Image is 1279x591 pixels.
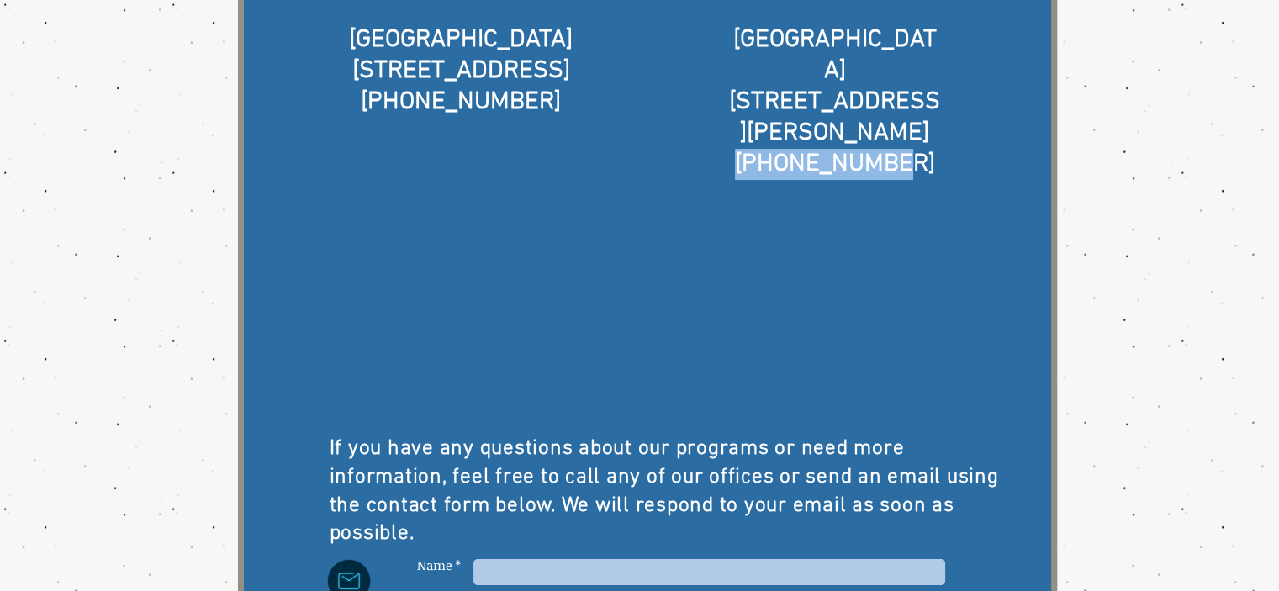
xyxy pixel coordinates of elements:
span: If you have any questions about our programs or need more information, feel free to call any of o... [330,436,999,546]
span: [PHONE_NUMBER] [361,87,561,118]
iframe: Google Maps [683,212,987,406]
iframe: Google Maps [309,212,614,406]
span: [STREET_ADDRESS][PERSON_NAME] [729,87,940,149]
span: [GEOGRAPHIC_DATA] [349,24,573,55]
span: [GEOGRAPHIC_DATA] [733,24,937,87]
span: Name * [417,557,461,573]
span: [STREET_ADDRESS] [352,55,570,87]
span: [PHONE_NUMBER] [735,149,935,180]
